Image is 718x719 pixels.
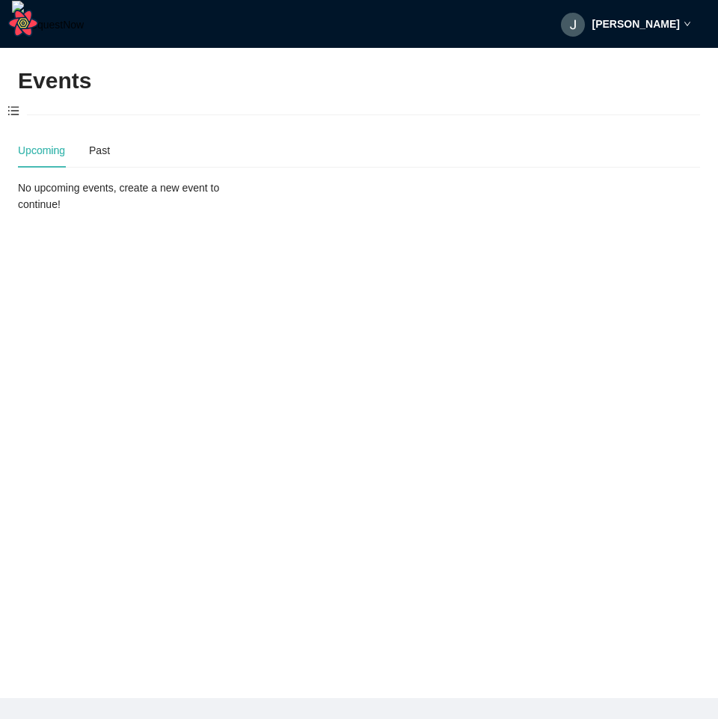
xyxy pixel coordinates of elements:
[18,180,237,212] div: No upcoming events, create a new event to continue!
[18,66,91,97] h2: Events
[12,1,84,49] img: RequestNow
[8,8,38,38] button: Open React Query Devtools
[684,20,691,28] span: down
[89,142,110,159] div: Past
[592,18,680,30] strong: [PERSON_NAME]
[561,13,585,37] img: ACg8ocK3gkUkjpe1c0IxWLUlv1TSlZ79iN_bDPixWr38nCtUbSolTQ=s96-c
[18,142,65,159] div: Upcoming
